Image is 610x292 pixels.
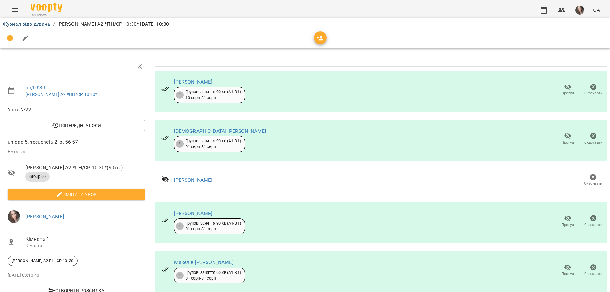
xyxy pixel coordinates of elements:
[8,138,145,146] p: unidad 5, secuencia 2, p. 56-57
[8,189,145,200] button: Змінити урок
[174,177,213,183] a: [PERSON_NAME]
[8,149,145,155] p: Нотатка
[176,140,184,148] div: 3
[584,222,603,227] span: Скасувати
[25,164,145,172] span: [PERSON_NAME] А2 *ПН/СР 10:30* ( 90 хв. )
[580,171,606,189] button: Скасувати
[186,270,241,282] div: Групові заняття 90 хв (А1-В1) 01 серп - 31 серп
[575,6,584,15] img: f6374287e352a2e74eca4bf889e79d1e.jpg
[25,214,64,220] a: [PERSON_NAME]
[580,130,606,148] button: Скасувати
[561,271,574,276] span: Прогул
[584,140,603,145] span: Скасувати
[3,20,607,28] nav: breadcrumb
[561,91,574,96] span: Прогул
[8,120,145,131] button: Попередні уроки
[25,242,145,249] p: Кімната
[580,81,606,99] button: Скасувати
[25,235,145,243] span: Кімната 1
[30,3,62,12] img: Voopty Logo
[561,140,574,145] span: Прогул
[555,261,580,279] button: Прогул
[58,20,169,28] p: [PERSON_NAME] А2 *ПН/СР 10:30* [DATE] 10:30
[8,3,23,18] button: Menu
[174,259,234,265] a: Микелів [PERSON_NAME]
[8,210,20,223] img: f6374287e352a2e74eca4bf889e79d1e.jpg
[8,256,78,266] div: [PERSON_NAME] А2 ПН_СР 10_30
[584,91,603,96] span: Скасувати
[584,181,602,186] span: Скасувати
[561,222,574,227] span: Прогул
[580,213,606,230] button: Скасувати
[186,221,241,232] div: Групові заняття 90 хв (А1-В1) 01 серп - 31 серп
[53,20,55,28] li: /
[25,174,50,180] span: Group 90
[25,85,45,91] a: пн , 10:30
[8,272,145,279] p: [DATE] 03:10:48
[8,106,145,113] span: Урок №22
[176,222,184,230] div: 5
[13,191,140,198] span: Змінити урок
[176,272,184,279] div: 5
[593,7,600,13] span: UA
[591,4,602,16] button: UA
[555,130,580,148] button: Прогул
[186,89,241,101] div: Групові заняття 90 хв (А1-В1) 10 серп - 31 серп
[186,138,241,150] div: Групові заняття 90 хв (А1-В1) 01 серп - 31 серп
[30,13,62,17] span: For Business
[555,213,580,230] button: Прогул
[174,79,213,85] a: [PERSON_NAME]
[580,261,606,279] button: Скасувати
[174,128,266,134] a: [DEMOGRAPHIC_DATA] [PERSON_NAME]
[8,258,77,264] span: [PERSON_NAME] А2 ПН_СР 10_30
[584,271,603,276] span: Скасувати
[176,91,184,99] div: 1
[3,21,51,27] a: Журнал відвідувань
[13,122,140,129] span: Попередні уроки
[174,210,213,216] a: [PERSON_NAME]
[555,81,580,99] button: Прогул
[25,92,97,97] a: [PERSON_NAME] А2 *ПН/СР 10:30*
